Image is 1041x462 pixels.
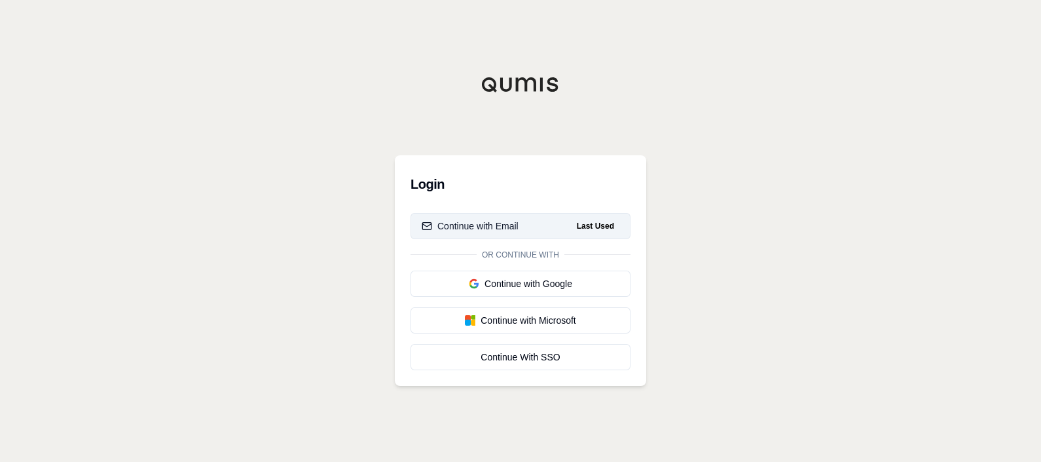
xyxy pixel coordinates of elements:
[411,171,630,197] h3: Login
[481,77,560,92] img: Qumis
[422,351,619,364] div: Continue With SSO
[422,220,519,233] div: Continue with Email
[422,314,619,327] div: Continue with Microsoft
[572,218,619,234] span: Last Used
[411,271,630,297] button: Continue with Google
[411,213,630,239] button: Continue with EmailLast Used
[422,277,619,290] div: Continue with Google
[411,307,630,334] button: Continue with Microsoft
[411,344,630,370] a: Continue With SSO
[477,250,564,260] span: Or continue with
